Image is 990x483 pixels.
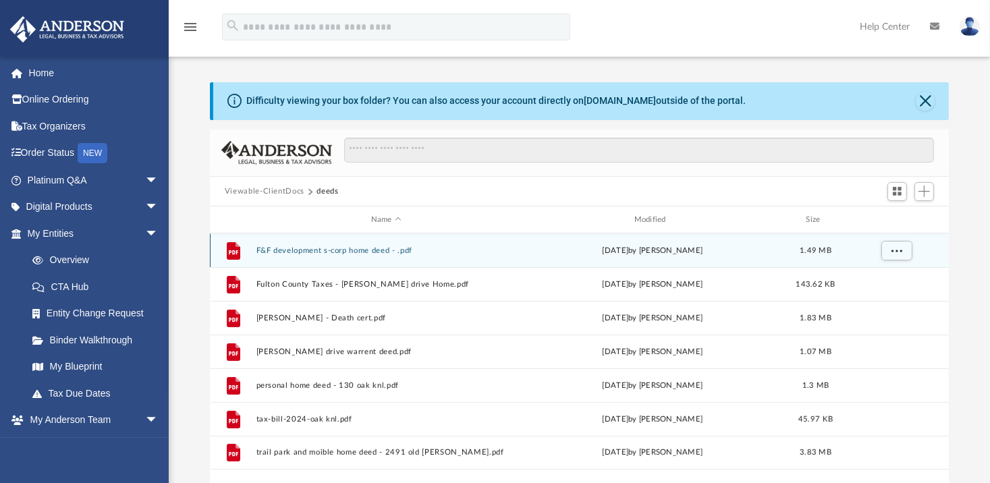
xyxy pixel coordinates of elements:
a: Digital Productsarrow_drop_down [9,194,179,221]
div: [DATE] by [PERSON_NAME] [522,245,783,257]
span: 45.97 KB [798,416,833,423]
button: deeds [317,186,338,198]
img: User Pic [960,17,980,36]
div: NEW [78,143,107,163]
input: Search files and folders [344,138,935,163]
span: arrow_drop_down [145,407,172,434]
div: [DATE] by [PERSON_NAME] [522,279,783,291]
a: Tax Organizers [9,113,179,140]
button: trail park and moible home deed - 2491 old [PERSON_NAME].pdf [256,449,516,457]
a: Platinum Q&Aarrow_drop_down [9,167,179,194]
button: [PERSON_NAME] drive warrent deed.pdf [256,347,516,356]
button: F&F development s-corp home deed - .pdf [256,246,516,255]
span: 3.83 MB [800,449,831,456]
div: [DATE] by [PERSON_NAME] [522,414,783,426]
button: personal home deed - 130 oak knl.pdf [256,381,516,390]
a: Online Ordering [9,86,179,113]
span: 1.83 MB [800,314,831,322]
span: arrow_drop_down [145,167,172,194]
div: Difficulty viewing your box folder? You can also access your account directly on outside of the p... [246,94,746,108]
a: My Anderson Teamarrow_drop_down [9,407,172,434]
span: 1.07 MB [800,348,831,356]
div: id [216,214,250,226]
a: My Blueprint [19,353,172,380]
div: [DATE] by [PERSON_NAME] [522,380,783,392]
button: Viewable-ClientDocs [225,186,304,198]
button: More options [881,241,912,261]
a: menu [182,26,198,35]
a: Overview [19,247,179,274]
i: menu [182,19,198,35]
a: Order StatusNEW [9,140,179,167]
a: Home [9,59,179,86]
div: id [848,214,943,226]
div: [DATE] by [PERSON_NAME] [522,447,783,459]
div: Size [788,214,842,226]
button: Close [916,92,935,111]
button: Fulton County Taxes - [PERSON_NAME] drive Home.pdf [256,280,516,289]
span: 1.3 MB [802,382,829,389]
span: arrow_drop_down [145,194,172,221]
a: My Anderson Team [19,433,165,460]
div: Modified [522,214,782,226]
div: Name [255,214,516,226]
button: Add [914,182,935,201]
a: [DOMAIN_NAME] [584,95,656,106]
a: Tax Due Dates [19,380,179,407]
span: 1.49 MB [800,247,831,254]
img: Anderson Advisors Platinum Portal [6,16,128,42]
div: [DATE] by [PERSON_NAME] [522,346,783,358]
span: 143.62 KB [796,281,835,288]
button: tax-bill-2024-oak knl.pdf [256,415,516,424]
a: Entity Change Request [19,300,179,327]
span: arrow_drop_down [145,220,172,248]
button: Switch to Grid View [887,182,908,201]
a: CTA Hub [19,273,179,300]
div: [DATE] by [PERSON_NAME] [522,312,783,324]
i: search [225,18,240,33]
a: Binder Walkthrough [19,326,179,353]
button: [PERSON_NAME] - Death cert.pdf [256,314,516,322]
a: My Entitiesarrow_drop_down [9,220,179,247]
